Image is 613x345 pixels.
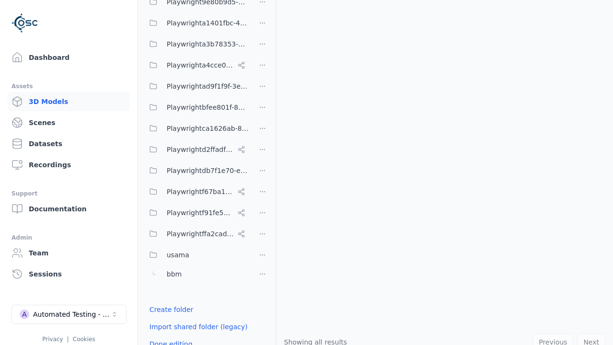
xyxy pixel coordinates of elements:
a: Cookies [73,336,95,343]
a: 3D Models [8,92,130,111]
button: Playwrightca1626ab-8cec-4ddc-b85a-2f9392fe08d1 [144,119,249,138]
span: Playwrighta1401fbc-43d7-48dd-a309-be935d99d708 [167,17,249,29]
a: Import shared folder (legacy) [149,322,248,332]
span: Playwrightbfee801f-8be1-42a6-b774-94c49e43b650 [167,102,249,113]
a: Datasets [8,134,130,153]
button: Playwrightf91fe523-dd75-44f3-a953-451f6070cb42 [144,203,249,222]
span: Playwrightf91fe523-dd75-44f3-a953-451f6070cb42 [167,207,234,218]
span: usama [167,249,189,261]
a: Dashboard [8,48,130,67]
button: Playwrighta1401fbc-43d7-48dd-a309-be935d99d708 [144,13,249,33]
a: Documentation [8,199,130,218]
a: Create folder [149,305,193,314]
a: Recordings [8,155,130,174]
span: Playwrightd2ffadf0-c973-454c-8fcf-dadaeffcb802 [167,144,234,155]
span: Playwrighta3b78353-5999-46c5-9eab-70007203469a [167,38,249,50]
a: Privacy [42,336,63,343]
div: Admin [11,232,126,243]
div: Automated Testing - Playwright [33,310,111,319]
span: Playwrightffa2cad8-0214-4c2f-a758-8e9593c5a37e [167,228,234,240]
button: Playwrightad9f1f9f-3e6a-4231-8f19-c506bf64a382 [144,77,249,96]
a: Team [8,243,130,263]
button: Playwrightdb7f1e70-e54d-4da7-b38d-464ac70cc2ba [144,161,249,180]
span: Playwrightad9f1f9f-3e6a-4231-8f19-c506bf64a382 [167,80,249,92]
span: Playwrightdb7f1e70-e54d-4da7-b38d-464ac70cc2ba [167,165,249,176]
button: Playwrightbfee801f-8be1-42a6-b774-94c49e43b650 [144,98,249,117]
button: Playwrightf67ba199-386a-42d1-aebc-3b37e79c7296 [144,182,249,201]
button: Playwrightffa2cad8-0214-4c2f-a758-8e9593c5a37e [144,224,249,243]
div: A [20,310,29,319]
a: Scenes [8,113,130,132]
button: Create folder [144,301,199,318]
button: Playwrighta3b78353-5999-46c5-9eab-70007203469a [144,34,249,54]
button: Playwrighta4cce06a-a8e6-4c0d-bfc1-93e8d78d750a [144,56,249,75]
button: Import shared folder (legacy) [144,318,253,335]
span: Playwrighta4cce06a-a8e6-4c0d-bfc1-93e8d78d750a [167,59,234,71]
button: Playwrightd2ffadf0-c973-454c-8fcf-dadaeffcb802 [144,140,249,159]
div: Support [11,188,126,199]
span: | [67,336,69,343]
span: Playwrightca1626ab-8cec-4ddc-b85a-2f9392fe08d1 [167,123,249,134]
span: Playwrightf67ba199-386a-42d1-aebc-3b37e79c7296 [167,186,234,197]
button: usama [144,245,249,264]
div: Assets [11,80,126,92]
button: Select a workspace [11,305,126,324]
img: Logo [11,10,38,36]
span: bbm [167,268,182,280]
a: Sessions [8,264,130,284]
button: bbm [144,264,249,284]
